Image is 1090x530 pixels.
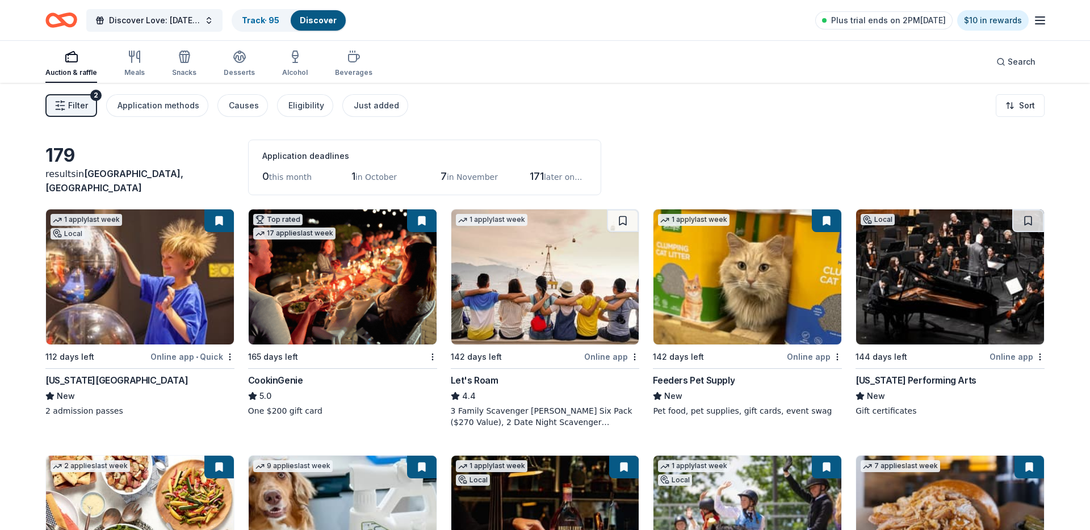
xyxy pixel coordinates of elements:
div: Desserts [224,68,255,77]
span: Filter [68,99,88,112]
a: Plus trial ends on 2PM[DATE] [815,11,953,30]
div: Alcohol [282,68,308,77]
button: Causes [217,94,268,117]
span: 5.0 [259,389,271,403]
div: Beverages [335,68,372,77]
div: Online app [787,350,842,364]
span: 0 [262,170,269,182]
div: 2 admission passes [45,405,234,417]
div: Gift certificates [856,405,1045,417]
button: Search [987,51,1045,73]
a: Image for Let's Roam1 applylast week142 days leftOnline appLet's Roam4.43 Family Scavenger [PERSO... [451,209,640,428]
span: Discover Love: [DATE] Gala & Silent Auction [109,14,200,27]
div: Online app [990,350,1045,364]
div: Feeders Pet Supply [653,373,735,387]
button: Auction & raffle [45,45,97,83]
span: 1 [351,170,355,182]
a: Image for CookinGenieTop rated17 applieslast week165 days leftCookinGenie5.0One $200 gift card [248,209,437,417]
a: Home [45,7,77,33]
img: Image for Kentucky Performing Arts [856,209,1044,344]
div: Local [456,474,490,486]
span: 171 [530,170,544,182]
button: Application methods [106,94,208,117]
div: Snacks [172,68,196,77]
div: [US_STATE][GEOGRAPHIC_DATA] [45,373,188,387]
div: 1 apply last week [456,460,527,472]
span: Sort [1019,99,1035,112]
button: Discover Love: [DATE] Gala & Silent Auction [86,9,223,32]
img: Image for Kentucky Science Center [46,209,234,344]
span: Search [1008,55,1035,69]
span: in November [447,173,498,182]
div: Local [51,228,85,239]
div: Let's Roam [451,373,498,387]
div: 142 days left [653,350,704,364]
div: Auction & raffle [45,68,97,77]
span: New [867,389,885,403]
div: Pet food, pet supplies, gift cards, event swag [653,405,842,417]
div: Online app Quick [150,350,234,364]
div: 142 days left [451,350,502,364]
div: Just added [354,99,399,112]
a: Discover [300,15,337,25]
div: CookinGenie [248,373,303,387]
div: [US_STATE] Performing Arts [856,373,976,387]
img: Image for Let's Roam [451,209,639,344]
div: 9 applies last week [253,460,333,472]
a: Image for Feeders Pet Supply1 applylast week142 days leftOnline appFeeders Pet SupplyNewPet food,... [653,209,842,417]
span: Plus trial ends on 2PM[DATE] [831,14,946,27]
span: 4.4 [462,389,476,403]
button: Desserts [224,45,255,83]
span: • [196,352,198,361]
div: 179 [45,144,234,167]
div: 1 apply last week [658,460,730,472]
button: Meals [124,45,145,83]
div: 1 apply last week [456,214,527,226]
button: Snacks [172,45,196,83]
div: 7 applies last week [861,460,940,472]
div: results [45,167,234,195]
div: 112 days left [45,350,94,364]
span: in October [355,173,397,182]
div: Local [861,214,895,225]
div: 3 Family Scavenger [PERSON_NAME] Six Pack ($270 Value), 2 Date Night Scavenger [PERSON_NAME] Two ... [451,405,640,428]
div: 2 applies last week [51,460,130,472]
span: New [57,389,75,403]
div: Meals [124,68,145,77]
span: in [45,169,183,194]
a: Track· 95 [242,15,279,25]
span: 7 [441,170,447,182]
div: 1 apply last week [658,214,730,226]
button: Filter2 [45,94,97,117]
div: 1 apply last week [51,214,122,226]
div: 2 [90,90,102,101]
a: $10 in rewards [957,10,1029,31]
a: Image for Kentucky Science Center1 applylast weekLocal112 days leftOnline app•Quick[US_STATE][GEO... [45,209,234,417]
div: Causes [229,99,259,112]
div: Top rated [253,214,303,225]
span: later on... [544,173,582,182]
div: Local [658,474,692,486]
div: 165 days left [248,350,298,364]
img: Image for CookinGenie [249,209,437,344]
div: Online app [584,350,639,364]
button: Beverages [335,45,372,83]
button: Just added [342,94,408,117]
a: Image for Kentucky Performing ArtsLocal144 days leftOnline app[US_STATE] Performing ArtsNewGift c... [856,209,1045,417]
div: Application deadlines [262,149,587,163]
span: this month [269,173,312,182]
div: 17 applies last week [253,228,336,239]
div: 144 days left [856,350,907,364]
span: New [664,389,682,403]
img: Image for Feeders Pet Supply [653,209,841,344]
div: Application methods [118,99,199,112]
span: [GEOGRAPHIC_DATA], [GEOGRAPHIC_DATA] [45,168,183,194]
button: Sort [996,94,1045,117]
button: Track· 95Discover [232,9,347,32]
div: One $200 gift card [248,405,437,417]
button: Alcohol [282,45,308,83]
button: Eligibility [277,94,333,117]
div: Eligibility [288,99,324,112]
